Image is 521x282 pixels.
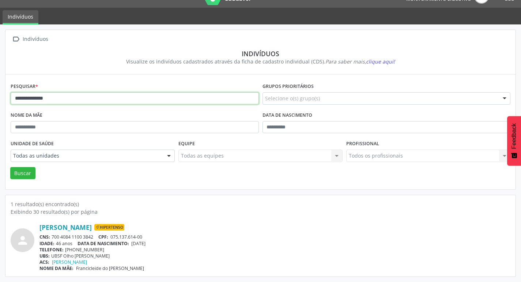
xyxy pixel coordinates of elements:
[39,259,49,265] span: ACS:
[21,34,49,45] div: Indivíduos
[39,240,510,247] div: 46 anos
[366,58,395,65] span: clique aqui!
[11,110,42,121] label: Nome da mãe
[16,58,505,65] div: Visualize os indivíduos cadastrados através da ficha de cadastro individual (CDS).
[178,138,195,150] label: Equipe
[346,138,379,150] label: Profissional
[11,138,54,150] label: Unidade de saúde
[511,123,517,149] span: Feedback
[78,240,129,247] span: DATA DE NASCIMENTO:
[263,81,314,92] label: Grupos prioritários
[13,152,160,159] span: Todas as unidades
[52,259,87,265] a: [PERSON_NAME]
[11,200,510,208] div: 1 resultado(s) encontrado(s)
[265,94,320,102] span: Selecione o(s) grupo(s)
[39,253,50,259] span: UBS:
[11,81,38,92] label: Pesquisar
[11,34,49,45] a:  Indivíduos
[39,247,64,253] span: TELEFONE:
[39,223,92,231] a: [PERSON_NAME]
[16,234,29,247] i: person
[39,240,54,247] span: IDADE:
[11,34,21,45] i: 
[94,224,124,231] span: Hipertenso
[39,234,510,240] div: 700 4084 1100 3842
[110,234,142,240] span: 075.137.614-00
[263,110,312,121] label: Data de nascimento
[98,234,108,240] span: CPF:
[3,10,38,24] a: Indivíduos
[11,208,510,216] div: Exibindo 30 resultado(s) por página
[325,58,395,65] i: Para saber mais,
[131,240,146,247] span: [DATE]
[16,50,505,58] div: Indivíduos
[39,247,510,253] div: [PHONE_NUMBER]
[39,234,50,240] span: CNS:
[10,167,35,179] button: Buscar
[39,265,73,271] span: NOME DA MÃE:
[76,265,144,271] span: Francicleide do [PERSON_NAME]
[39,253,510,259] div: UBSF Olho [PERSON_NAME]
[507,116,521,166] button: Feedback - Mostrar pesquisa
